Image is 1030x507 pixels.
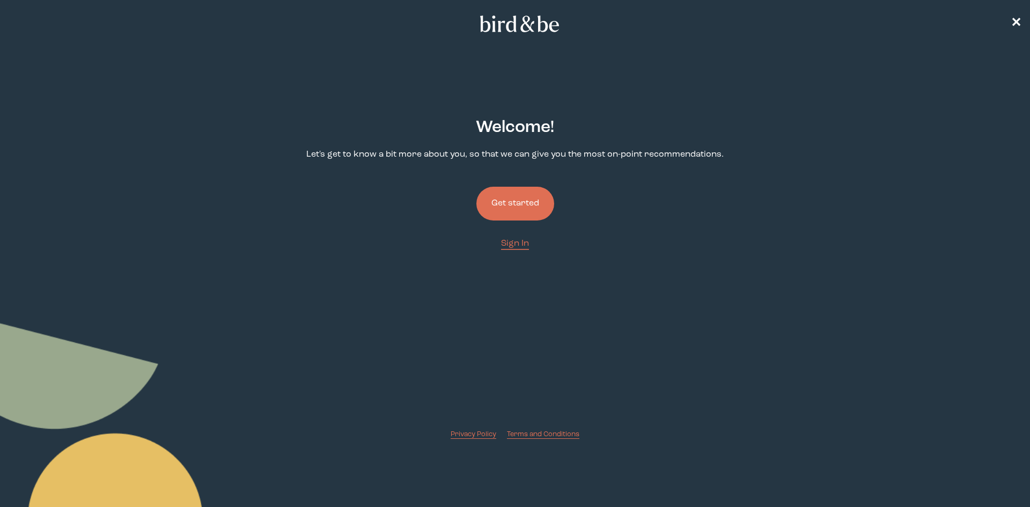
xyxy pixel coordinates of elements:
button: Get started [476,187,554,221]
a: Terms and Conditions [507,429,579,439]
p: Let's get to know a bit more about you, so that we can give you the most on-point recommendations. [306,149,724,161]
span: Sign In [501,239,529,248]
span: ✕ [1011,17,1021,30]
iframe: Gorgias live chat messenger [976,457,1019,496]
a: Sign In [501,238,529,250]
a: Get started [476,170,554,238]
span: Terms and Conditions [507,431,579,438]
a: ✕ [1011,14,1021,33]
a: Privacy Policy [451,429,496,439]
span: Privacy Policy [451,431,496,438]
h2: Welcome ! [476,115,554,140]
